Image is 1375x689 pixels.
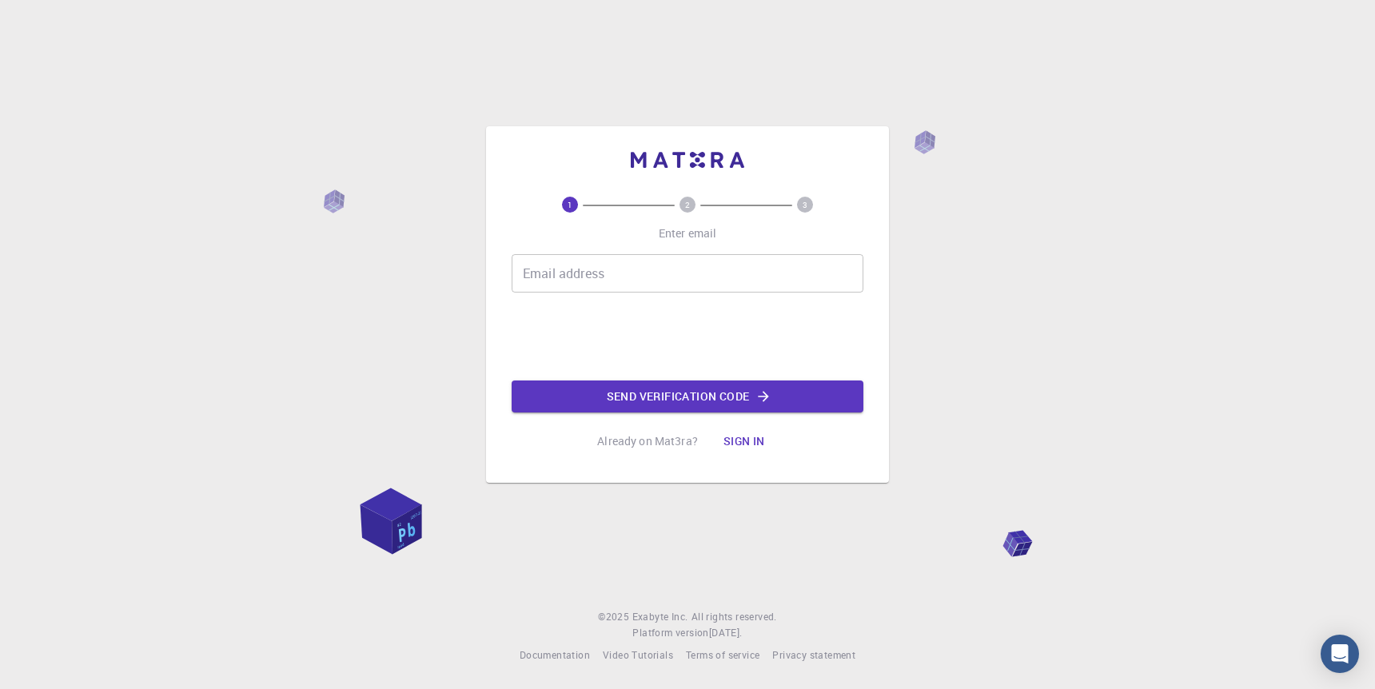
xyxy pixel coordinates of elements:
[603,647,673,663] a: Video Tutorials
[803,199,807,210] text: 3
[603,648,673,661] span: Video Tutorials
[632,625,708,641] span: Platform version
[520,648,590,661] span: Documentation
[685,199,690,210] text: 2
[659,225,717,241] p: Enter email
[512,380,863,412] button: Send verification code
[1321,635,1359,673] div: Open Intercom Messenger
[632,610,688,623] span: Exabyte Inc.
[597,433,698,449] p: Already on Mat3ra?
[686,648,759,661] span: Terms of service
[709,625,743,641] a: [DATE].
[711,425,778,457] button: Sign in
[772,648,855,661] span: Privacy statement
[566,305,809,368] iframe: reCAPTCHA
[568,199,572,210] text: 1
[691,609,777,625] span: All rights reserved.
[772,647,855,663] a: Privacy statement
[632,609,688,625] a: Exabyte Inc.
[709,626,743,639] span: [DATE] .
[598,609,632,625] span: © 2025
[520,647,590,663] a: Documentation
[686,647,759,663] a: Terms of service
